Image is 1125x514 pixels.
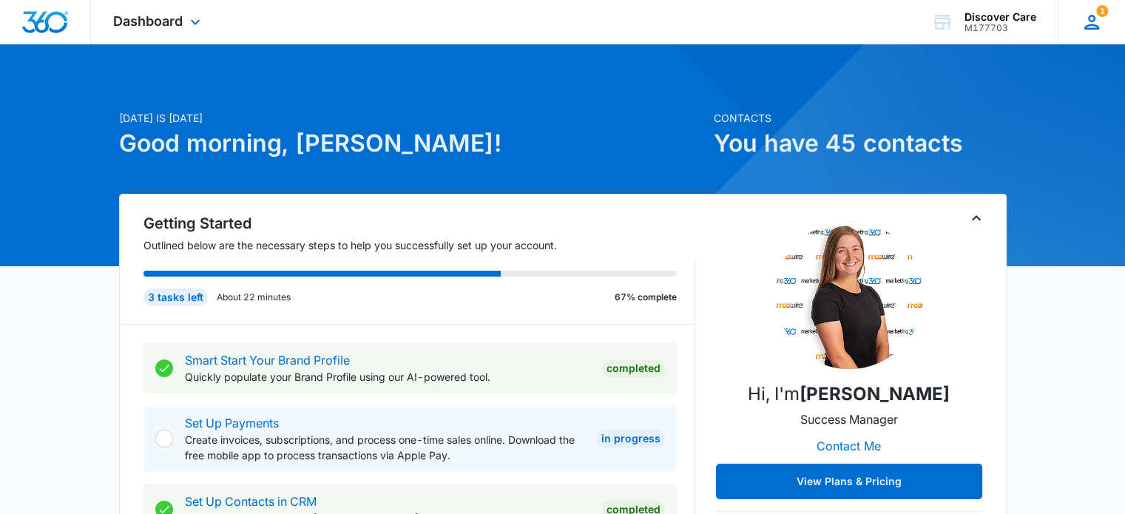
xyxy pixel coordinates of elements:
[714,126,1007,161] h1: You have 45 contacts
[602,359,665,377] div: Completed
[185,353,350,368] a: Smart Start Your Brand Profile
[113,13,183,29] span: Dashboard
[800,410,898,428] p: Success Manager
[967,209,985,227] button: Toggle Collapse
[185,369,590,385] p: Quickly populate your Brand Profile using our AI-powered tool.
[597,430,665,447] div: In Progress
[185,432,585,463] p: Create invoices, subscriptions, and process one-time sales online. Download the free mobile app t...
[775,221,923,369] img: Kinsey Smith
[615,291,677,304] p: 67% complete
[802,428,896,464] button: Contact Me
[800,383,950,405] strong: [PERSON_NAME]
[716,464,982,499] button: View Plans & Pricing
[1096,5,1108,17] div: notifications count
[119,110,705,126] p: [DATE] is [DATE]
[964,23,1036,33] div: account id
[143,212,695,234] h2: Getting Started
[714,110,1007,126] p: Contacts
[185,416,279,430] a: Set Up Payments
[748,381,950,408] p: Hi, I'm
[217,291,291,304] p: About 22 minutes
[185,494,317,509] a: Set Up Contacts in CRM
[143,237,695,253] p: Outlined below are the necessary steps to help you successfully set up your account.
[119,126,705,161] h1: Good morning, [PERSON_NAME]!
[143,288,208,306] div: 3 tasks left
[964,11,1036,23] div: account name
[1096,5,1108,17] span: 1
